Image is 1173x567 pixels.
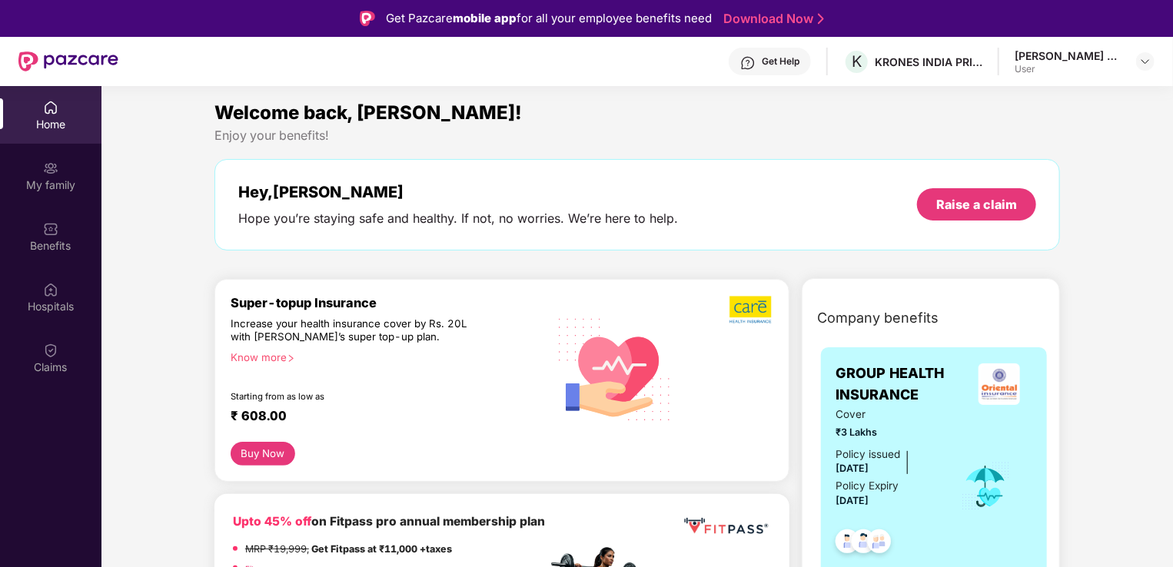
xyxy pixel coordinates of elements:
div: Hope you’re staying safe and healthy. If not, no worries. We’re here to help. [238,211,678,227]
img: svg+xml;base64,PHN2ZyB3aWR0aD0iMjAiIGhlaWdodD0iMjAiIHZpZXdCb3g9IjAgMCAyMCAyMCIgZmlsbD0ibm9uZSIgeG... [43,161,58,176]
span: right [287,354,295,363]
del: MRP ₹19,999, [245,543,309,555]
img: New Pazcare Logo [18,51,118,71]
img: svg+xml;base64,PHN2ZyB4bWxucz0iaHR0cDovL3d3dy53My5vcmcvMjAwMC9zdmciIHdpZHRoPSI0OC45NDMiIGhlaWdodD... [845,525,882,562]
div: Super-topup Insurance [231,295,547,310]
img: svg+xml;base64,PHN2ZyB4bWxucz0iaHR0cDovL3d3dy53My5vcmcvMjAwMC9zdmciIHdpZHRoPSI0OC45NDMiIGhlaWdodD... [829,525,866,562]
span: [DATE] [836,463,869,474]
img: svg+xml;base64,PHN2ZyBpZD0iQ2xhaW0iIHhtbG5zPSJodHRwOi8vd3d3LnczLm9yZy8yMDAwL3N2ZyIgd2lkdGg9IjIwIi... [43,343,58,358]
img: Stroke [818,11,824,27]
img: icon [961,461,1011,512]
div: KRONES INDIA PRIVATE LIMITED [875,55,982,69]
span: Company benefits [818,307,939,329]
img: svg+xml;base64,PHN2ZyBpZD0iRHJvcGRvd24tMzJ4MzIiIHhtbG5zPSJodHRwOi8vd3d3LnczLm9yZy8yMDAwL3N2ZyIgd2... [1139,55,1151,68]
div: Starting from as low as [231,391,482,402]
div: Raise a claim [936,196,1017,213]
img: svg+xml;base64,PHN2ZyB4bWxucz0iaHR0cDovL3d3dy53My5vcmcvMjAwMC9zdmciIHdpZHRoPSI0OC45NDMiIGhlaWdodD... [861,525,899,562]
div: Enjoy your benefits! [214,128,1060,144]
span: K [852,52,862,71]
div: [PERSON_NAME] Vishnu Vk [1015,48,1122,63]
img: svg+xml;base64,PHN2ZyBpZD0iQmVuZWZpdHMiIHhtbG5zPSJodHRwOi8vd3d3LnczLm9yZy8yMDAwL3N2ZyIgd2lkdGg9Ij... [43,221,58,237]
img: svg+xml;base64,PHN2ZyBpZD0iSG9zcGl0YWxzIiB4bWxucz0iaHR0cDovL3d3dy53My5vcmcvMjAwMC9zdmciIHdpZHRoPS... [43,282,58,297]
b: on Fitpass pro annual membership plan [233,514,545,529]
span: Welcome back, [PERSON_NAME]! [214,101,522,124]
div: Hey, [PERSON_NAME] [238,183,678,201]
img: b5dec4f62d2307b9de63beb79f102df3.png [729,295,773,324]
div: Know more [231,351,538,362]
img: svg+xml;base64,PHN2ZyBpZD0iSG9tZSIgeG1sbnM9Imh0dHA6Ly93d3cudzMub3JnLzIwMDAvc3ZnIiB3aWR0aD0iMjAiIG... [43,100,58,115]
div: Increase your health insurance cover by Rs. 20L with [PERSON_NAME]’s super top-up plan. [231,317,481,344]
div: Get Help [762,55,799,68]
div: User [1015,63,1122,75]
div: ₹ 608.00 [231,408,532,426]
img: fppp.png [681,512,771,540]
img: insurerLogo [979,363,1020,405]
span: [DATE] [836,495,869,506]
a: Download Now [723,11,819,27]
strong: mobile app [453,11,517,25]
strong: Get Fitpass at ₹11,000 +taxes [311,543,452,555]
span: Cover [836,406,940,423]
b: Upto 45% off [233,514,311,529]
div: Policy issued [836,446,901,463]
div: Policy Expiry [836,478,899,494]
span: ₹3 Lakhs [836,425,940,440]
button: Buy Now [231,442,295,466]
span: GROUP HEALTH INSURANCE [836,363,968,406]
img: svg+xml;base64,PHN2ZyB4bWxucz0iaHR0cDovL3d3dy53My5vcmcvMjAwMC9zdmciIHhtbG5zOnhsaW5rPSJodHRwOi8vd3... [547,300,683,437]
img: svg+xml;base64,PHN2ZyBpZD0iSGVscC0zMngzMiIgeG1sbnM9Imh0dHA6Ly93d3cudzMub3JnLzIwMDAvc3ZnIiB3aWR0aD... [740,55,756,71]
div: Get Pazcare for all your employee benefits need [386,9,712,28]
img: Logo [360,11,375,26]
